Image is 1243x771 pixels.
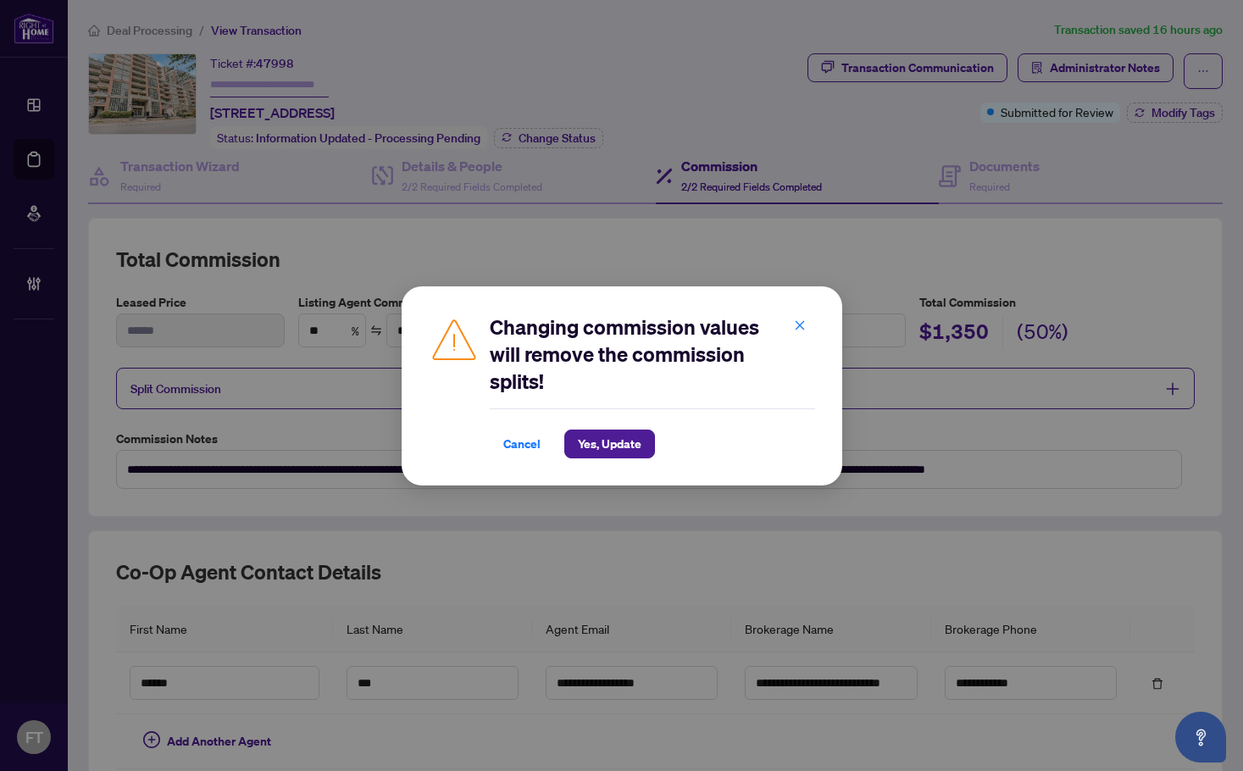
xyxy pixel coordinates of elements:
[490,313,815,395] h2: Changing commission values will remove the commission splits!
[1175,712,1226,763] button: Open asap
[490,430,554,458] button: Cancel
[794,319,806,331] span: close
[564,430,655,458] button: Yes, Update
[578,430,641,458] span: Yes, Update
[503,430,541,458] span: Cancel
[429,313,480,364] img: Caution Icon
